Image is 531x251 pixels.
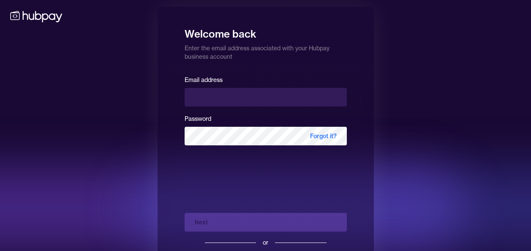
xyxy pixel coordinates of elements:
[185,115,211,123] label: Password
[300,127,347,145] span: Forgot it?
[263,238,268,247] div: or
[185,76,223,84] label: Email address
[185,22,347,41] h1: Welcome back
[185,41,347,61] p: Enter the email address associated with your Hubpay business account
